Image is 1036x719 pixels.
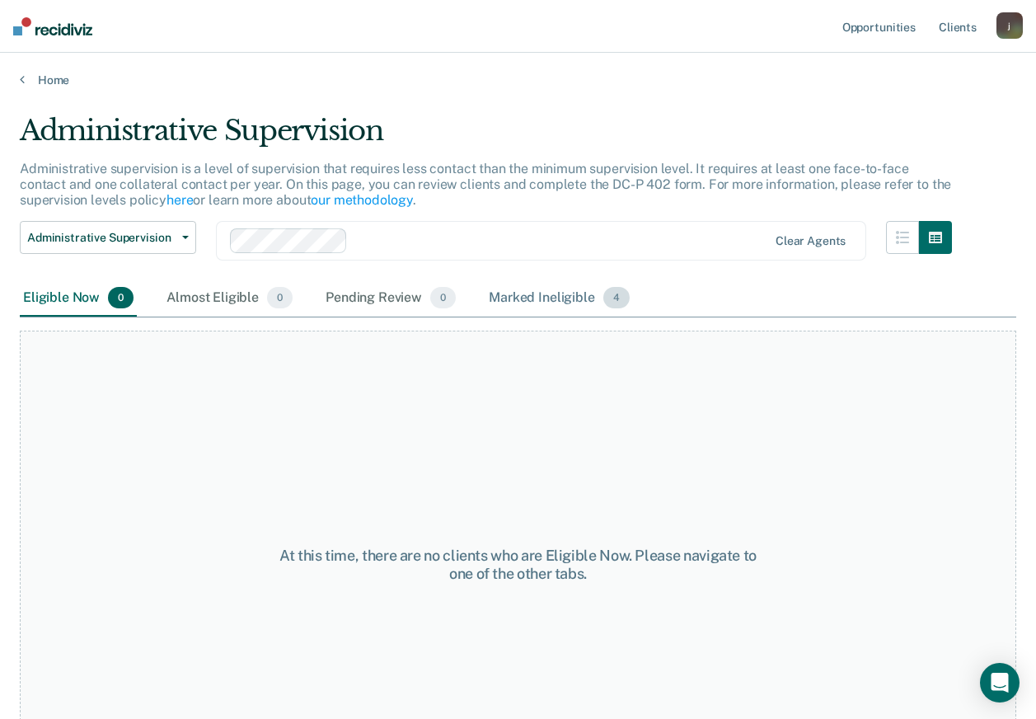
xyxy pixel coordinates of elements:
[322,280,459,317] div: Pending Review0
[163,280,296,317] div: Almost Eligible0
[311,192,413,208] a: our methodology
[20,161,951,208] p: Administrative supervision is a level of supervision that requires less contact than the minimum ...
[20,280,137,317] div: Eligible Now0
[27,231,176,245] span: Administrative Supervision
[108,287,134,308] span: 0
[267,287,293,308] span: 0
[603,287,630,308] span: 4
[996,12,1023,39] button: j
[166,192,193,208] a: here
[20,114,952,161] div: Administrative Supervision
[430,287,456,308] span: 0
[13,17,92,35] img: Recidiviz
[20,221,196,254] button: Administrative Supervision
[485,280,633,317] div: Marked Ineligible4
[980,663,1020,703] div: Open Intercom Messenger
[776,234,846,248] div: Clear agents
[270,547,767,582] div: At this time, there are no clients who are Eligible Now. Please navigate to one of the other tabs.
[20,73,1016,87] a: Home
